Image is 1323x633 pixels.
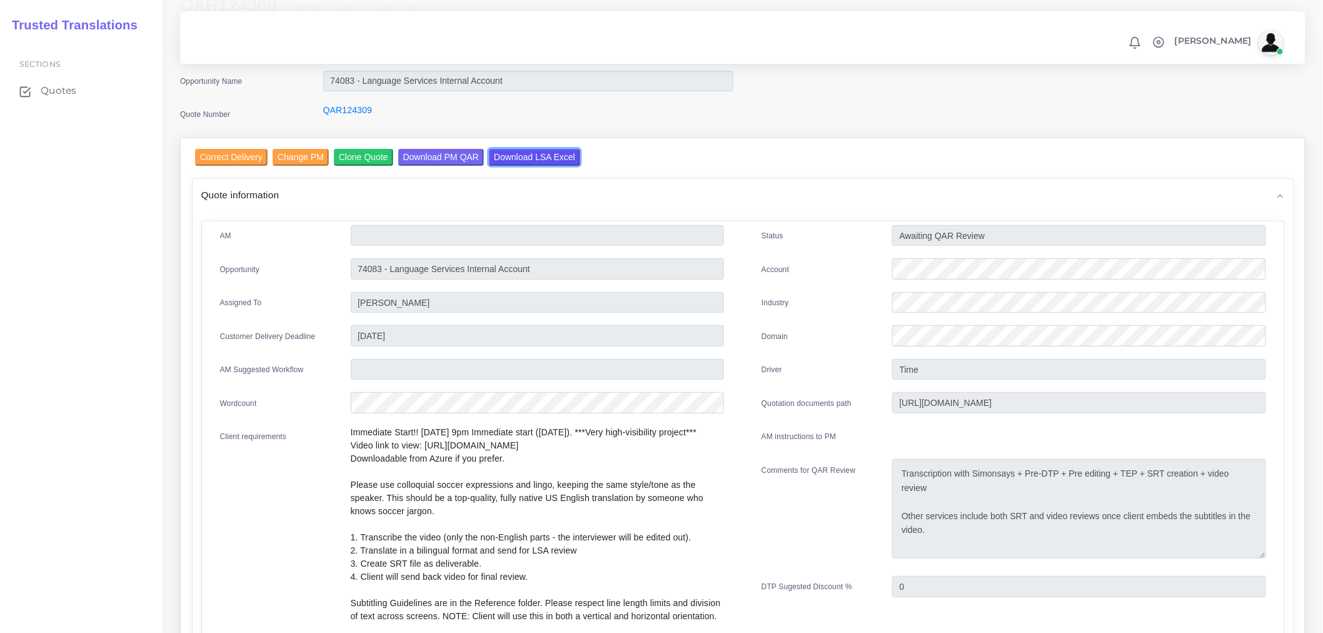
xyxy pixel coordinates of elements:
label: Account [762,264,789,275]
span: [PERSON_NAME] [1175,36,1252,45]
span: Sections [19,59,61,69]
label: Client requirements [220,431,287,442]
a: Trusted Translations [3,15,138,36]
input: Download LSA Excel [489,149,580,166]
input: pm [351,292,724,313]
label: DTP Sugested Discount % [762,581,852,592]
input: Correct Delivery [195,149,268,166]
label: Opportunity [220,264,260,275]
label: Quote Number [180,109,230,120]
span: Quotes [41,84,76,98]
label: AM Suggested Workflow [220,364,304,375]
textarea: Transcription with Simonsays + Pre-DTP + Pre editing + TEP + SRT creation + video review Other se... [892,459,1265,559]
label: AM instructions to PM [762,431,837,442]
label: Driver [762,364,782,375]
label: Quotation documents path [762,398,852,409]
label: Industry [762,297,789,308]
span: Quote information [201,188,279,202]
label: Customer Delivery Deadline [220,331,316,342]
input: Clone Quote [334,149,393,166]
label: Status [762,230,783,241]
input: Download PM QAR [398,149,484,166]
label: Assigned To [220,297,262,308]
a: Quotes [9,78,153,104]
img: avatar [1259,30,1284,55]
a: QAR124309 [323,105,372,115]
label: Comments for QAR Review [762,465,855,476]
label: Wordcount [220,398,257,409]
a: [PERSON_NAME]avatar [1169,30,1288,55]
label: Domain [762,331,788,342]
label: AM [220,230,231,241]
label: Opportunity Name [180,76,243,87]
div: Quote information [193,179,1294,211]
input: Change PM [273,149,329,166]
h2: Trusted Translations [3,18,138,33]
